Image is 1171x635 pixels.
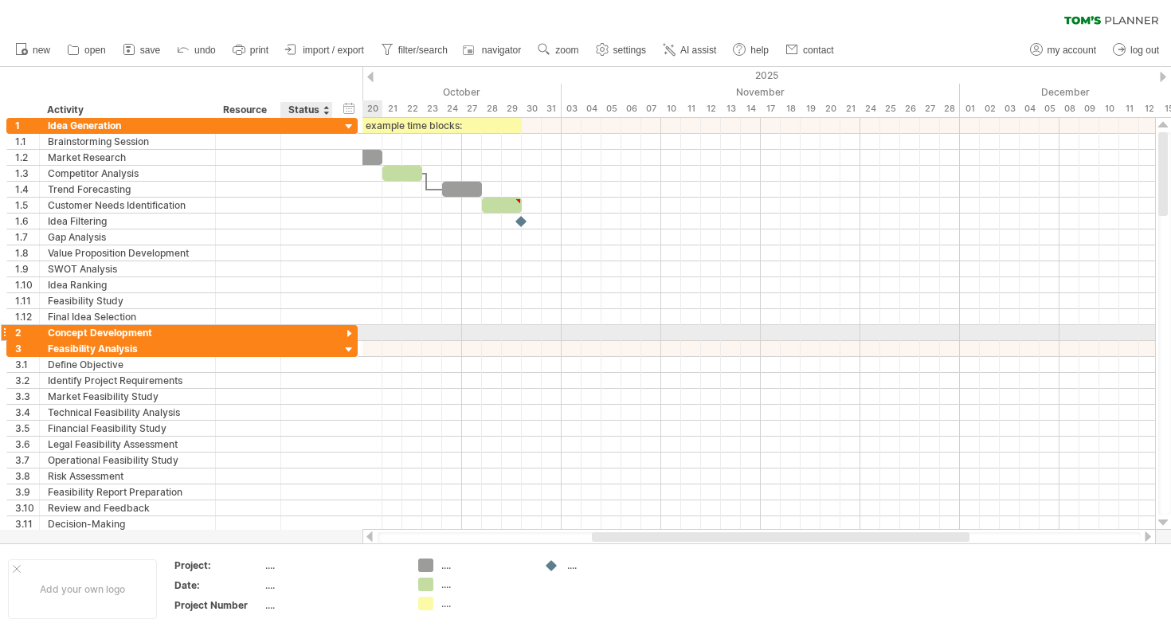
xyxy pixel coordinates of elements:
div: 3.7 [15,453,39,468]
div: Tuesday, 18 November 2025 [781,100,801,117]
span: my account [1048,45,1096,56]
div: Legal Feasibility Assessment [48,437,207,452]
a: print [229,40,273,61]
div: Feasibility Report Preparation [48,484,207,500]
div: Monday, 27 October 2025 [462,100,482,117]
div: Operational Feasibility Study [48,453,207,468]
div: Market Feasibility Study [48,389,207,404]
div: 2 [15,325,39,340]
a: save [119,40,165,61]
div: Date: [174,578,262,592]
a: contact [781,40,839,61]
div: 3.9 [15,484,39,500]
div: Tuesday, 9 December 2025 [1079,100,1099,117]
div: 3.3 [15,389,39,404]
span: settings [613,45,646,56]
a: new [11,40,55,61]
div: Friday, 21 November 2025 [840,100,860,117]
div: 3.1 [15,357,39,372]
a: zoom [534,40,583,61]
span: zoom [555,45,578,56]
div: Activity [47,102,206,118]
div: Thursday, 11 December 2025 [1119,100,1139,117]
div: Trend Forecasting [48,182,207,197]
div: Customer Needs Identification [48,198,207,213]
div: Competitor Analysis [48,166,207,181]
div: Wednesday, 10 December 2025 [1099,100,1119,117]
div: Market Research [48,150,207,165]
div: Friday, 31 October 2025 [542,100,562,117]
div: Idea Filtering [48,214,207,229]
div: Friday, 7 November 2025 [641,100,661,117]
div: Monday, 24 November 2025 [860,100,880,117]
div: Tuesday, 4 November 2025 [582,100,601,117]
div: Project Number [174,598,262,612]
div: .... [567,559,654,572]
span: print [250,45,268,56]
div: .... [441,578,528,591]
div: Concept Development [48,325,207,340]
a: navigator [460,40,526,61]
span: import / export [303,45,364,56]
div: .... [265,559,399,572]
div: Tuesday, 21 October 2025 [382,100,402,117]
span: save [140,45,160,56]
div: Tuesday, 11 November 2025 [681,100,701,117]
div: Add your own logo [8,559,157,619]
a: my account [1026,40,1101,61]
div: Review and Feedback [48,500,207,515]
a: AI assist [659,40,721,61]
div: Value Proposition Development [48,245,207,261]
div: Brainstorming Session [48,134,207,149]
span: filter/search [398,45,448,56]
div: Risk Assessment [48,468,207,484]
div: 1.11 [15,293,39,308]
div: Wednesday, 5 November 2025 [601,100,621,117]
div: Monday, 8 December 2025 [1059,100,1079,117]
div: Thursday, 27 November 2025 [920,100,940,117]
div: .... [265,578,399,592]
span: contact [803,45,834,56]
div: Thursday, 4 December 2025 [1020,100,1040,117]
div: Tuesday, 25 November 2025 [880,100,900,117]
div: Define Objective [48,357,207,372]
div: Status [288,102,323,118]
div: 1.1 [15,134,39,149]
div: Thursday, 13 November 2025 [721,100,741,117]
div: 3.2 [15,373,39,388]
div: 3.8 [15,468,39,484]
div: Monday, 10 November 2025 [661,100,681,117]
div: .... [265,598,399,612]
div: Wednesday, 29 October 2025 [502,100,522,117]
div: Gap Analysis [48,229,207,245]
div: Decision-Making [48,516,207,531]
div: 3.6 [15,437,39,452]
div: 1.6 [15,214,39,229]
div: Wednesday, 19 November 2025 [801,100,820,117]
span: open [84,45,106,56]
span: new [33,45,50,56]
div: Identify Project Requirements [48,373,207,388]
div: Idea Generation [48,118,207,133]
div: Thursday, 6 November 2025 [621,100,641,117]
div: Technical Feasibility Analysis [48,405,207,420]
div: Thursday, 30 October 2025 [522,100,542,117]
div: Friday, 12 December 2025 [1139,100,1159,117]
div: November 2025 [562,84,960,100]
div: 3.10 [15,500,39,515]
div: Friday, 28 November 2025 [940,100,960,117]
div: Feasibility Analysis [48,341,207,356]
div: 1.4 [15,182,39,197]
div: Friday, 14 November 2025 [741,100,761,117]
div: 3.4 [15,405,39,420]
a: filter/search [377,40,452,61]
div: Financial Feasibility Study [48,421,207,436]
div: Project: [174,559,262,572]
div: Resource [223,102,272,118]
div: Friday, 5 December 2025 [1040,100,1059,117]
div: example time blocks: [303,118,522,133]
div: Thursday, 20 November 2025 [820,100,840,117]
div: 3.11 [15,516,39,531]
div: Monday, 20 October 2025 [362,100,382,117]
div: Friday, 24 October 2025 [442,100,462,117]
